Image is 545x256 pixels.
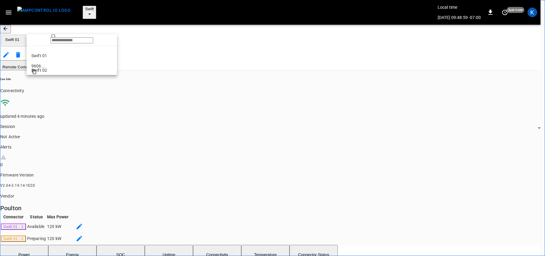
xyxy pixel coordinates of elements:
th: Max Power [47,214,69,220]
p: Connectivity [0,88,540,94]
td: 120 kW [47,233,69,244]
span: V2.04-3.19.14-1E2D [0,183,35,188]
p: Vendor [0,193,540,199]
div: 9606 ... [31,63,112,69]
p: Not Active [0,134,540,140]
p: Swift 02 [31,67,112,73]
div: 0 [0,162,540,168]
p: Local time [438,4,481,10]
button: set refresh interval [500,8,510,17]
th: Connector [1,214,26,220]
span: updated 4 minutes ago [0,114,44,119]
p: Session [0,123,540,130]
h6: Poulton [0,203,540,213]
button: Swift 01 - 2 [1,236,26,242]
span: Swift [85,7,94,11]
p: Swift 01 [31,53,112,59]
img: ampcontrol.io logo [17,7,71,14]
p: Alerts [0,144,540,150]
p: Firmware Version [0,172,540,178]
td: Available [27,221,46,232]
td: 120 kW [47,221,69,232]
button: menu [15,5,73,20]
span: Swift 01 [5,37,58,42]
button: Swift 01 - 1 [1,223,26,230]
th: Status [27,214,46,220]
td: Preparing [27,233,46,244]
p: [DATE] 09:48:59 -07:00 [438,14,481,20]
div: profile-icon [528,8,537,17]
span: just now [507,7,524,13]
